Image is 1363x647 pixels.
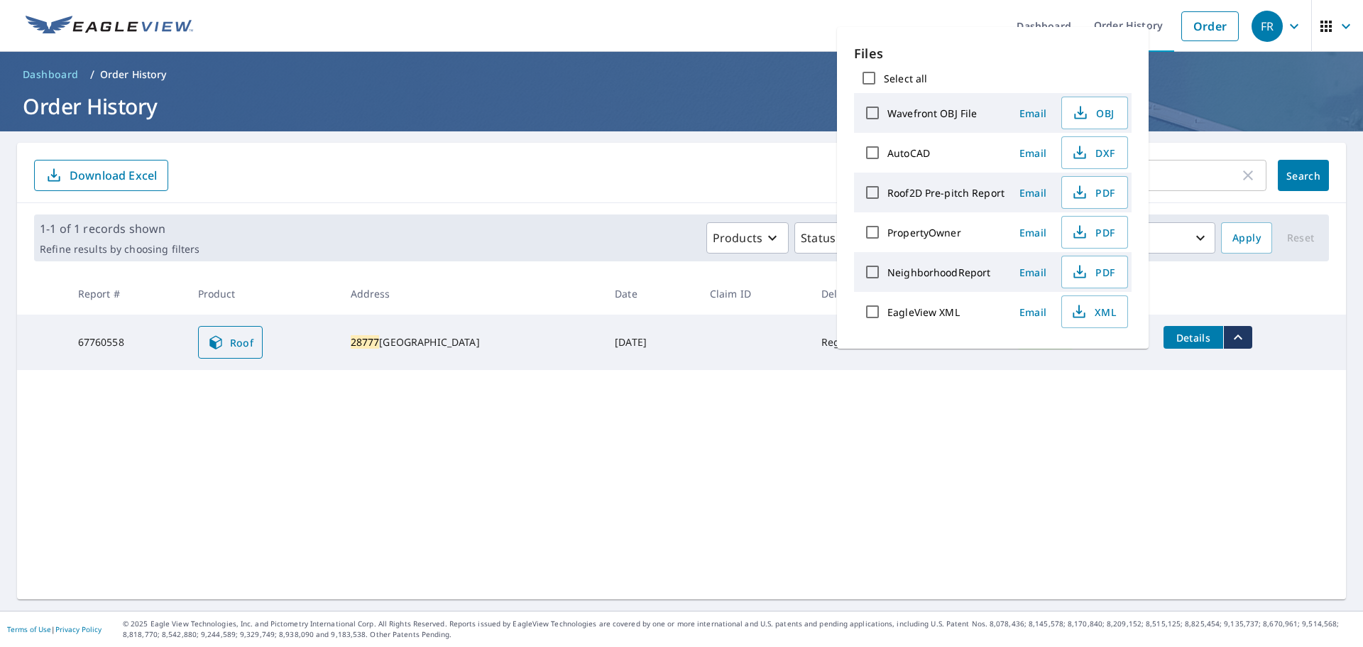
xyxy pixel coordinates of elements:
[1221,222,1272,254] button: Apply
[67,315,187,370] td: 67760558
[1016,146,1050,160] span: Email
[1289,169,1318,183] span: Search
[1071,184,1116,201] span: PDF
[1061,256,1128,288] button: PDF
[810,315,918,370] td: Regular
[70,168,157,183] p: Download Excel
[1061,295,1128,328] button: XML
[603,273,699,315] th: Date
[1016,305,1050,319] span: Email
[887,146,930,160] label: AutoCAD
[123,619,1356,640] p: © 2025 Eagle View Technologies, Inc. and Pictometry International Corp. All Rights Reserved. Repo...
[17,63,84,86] a: Dashboard
[1010,261,1056,283] button: Email
[1232,229,1261,247] span: Apply
[351,335,593,349] div: [GEOGRAPHIC_DATA]
[1061,97,1128,129] button: OBJ
[1010,301,1056,323] button: Email
[1016,186,1050,200] span: Email
[699,273,810,315] th: Claim ID
[7,624,51,634] a: Terms of Use
[17,63,1346,86] nav: breadcrumb
[207,334,254,351] span: Roof
[1181,11,1239,41] a: Order
[1071,144,1116,161] span: DXF
[1061,136,1128,169] button: DXF
[1010,102,1056,124] button: Email
[187,273,339,315] th: Product
[1172,331,1215,344] span: Details
[706,222,789,254] button: Products
[40,220,199,237] p: 1-1 of 1 records shown
[887,266,990,279] label: NeighborhoodReport
[1071,224,1116,241] span: PDF
[887,107,977,120] label: Wavefront OBJ File
[1010,182,1056,204] button: Email
[67,273,187,315] th: Report #
[854,44,1132,63] p: Files
[603,315,699,370] td: [DATE]
[90,66,94,83] li: /
[198,326,263,359] a: Roof
[887,226,961,239] label: PropertyOwner
[339,273,604,315] th: Address
[23,67,79,82] span: Dashboard
[100,67,167,82] p: Order History
[887,186,1005,200] label: Roof2D Pre-pitch Report
[1071,263,1116,281] span: PDF
[794,222,862,254] button: Status
[801,229,836,246] p: Status
[1164,326,1223,349] button: detailsBtn-67760558
[34,160,168,191] button: Download Excel
[1278,160,1329,191] button: Search
[55,624,102,634] a: Privacy Policy
[1061,176,1128,209] button: PDF
[26,16,193,37] img: EV Logo
[1016,107,1050,120] span: Email
[884,72,927,85] label: Select all
[713,229,762,246] p: Products
[810,273,918,315] th: Delivery
[1016,266,1050,279] span: Email
[1252,11,1283,42] div: FR
[887,305,960,319] label: EagleView XML
[351,335,380,349] mark: 28777
[7,625,102,634] p: |
[1010,222,1056,244] button: Email
[40,243,199,256] p: Refine results by choosing filters
[1223,326,1252,349] button: filesDropdownBtn-67760558
[1061,216,1128,249] button: PDF
[1016,226,1050,239] span: Email
[1071,104,1116,121] span: OBJ
[17,92,1346,121] h1: Order History
[1010,142,1056,164] button: Email
[1071,303,1116,320] span: XML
